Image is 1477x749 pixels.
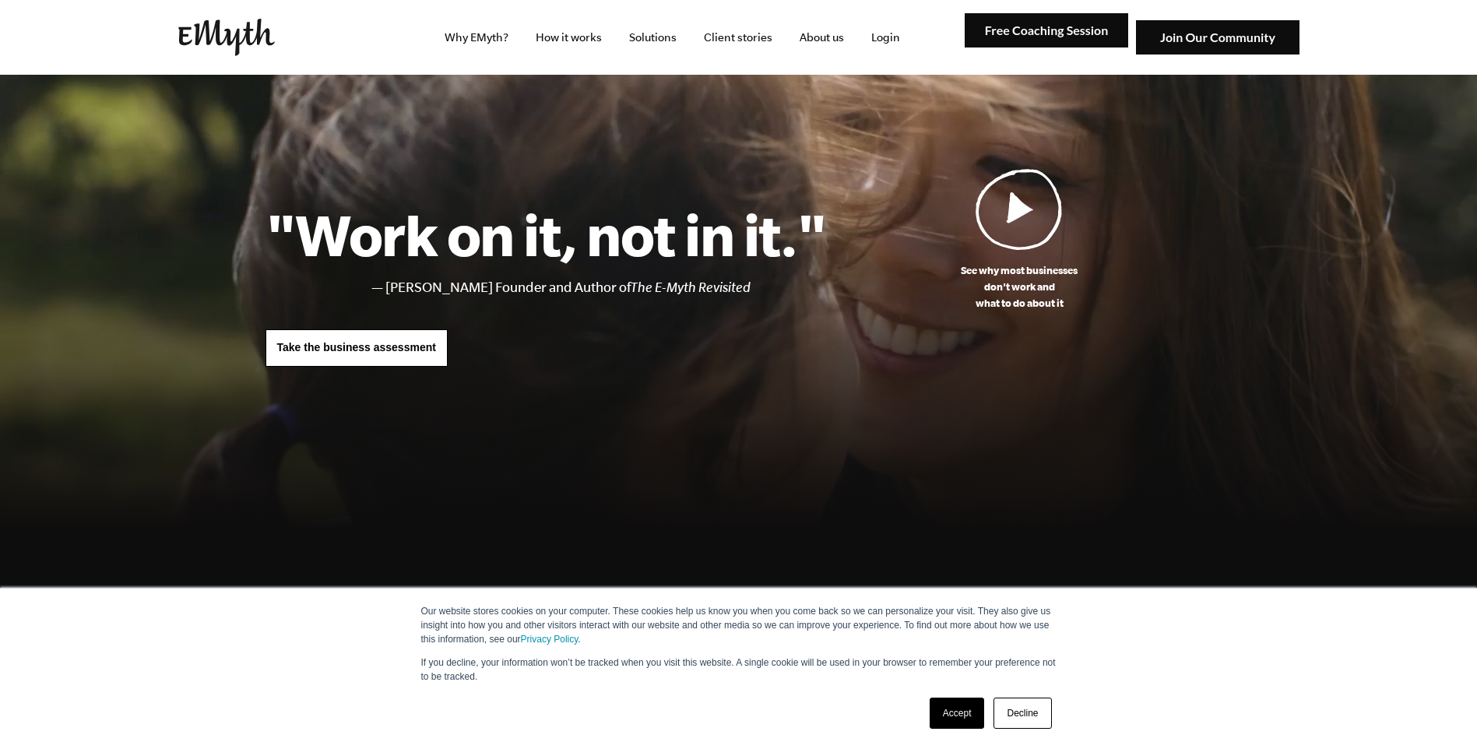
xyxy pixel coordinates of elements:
i: The E-Myth Revisited [631,280,751,295]
img: EMyth [178,19,275,56]
p: Our website stores cookies on your computer. These cookies help us know you when you come back so... [421,604,1057,646]
img: Free Coaching Session [965,13,1128,48]
p: See why most businesses don't work and what to do about it [827,262,1212,311]
a: Privacy Policy [521,634,578,645]
img: Play Video [976,168,1063,250]
p: If you decline, your information won’t be tracked when you visit this website. A single cookie wi... [421,656,1057,684]
a: See why most businessesdon't work andwhat to do about it [827,168,1212,311]
li: [PERSON_NAME] Founder and Author of [385,276,827,299]
a: Accept [930,698,985,729]
a: Take the business assessment [266,329,448,367]
a: Decline [993,698,1051,729]
span: Take the business assessment [277,341,436,353]
h1: "Work on it, not in it." [266,200,827,269]
img: Join Our Community [1136,20,1299,55]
